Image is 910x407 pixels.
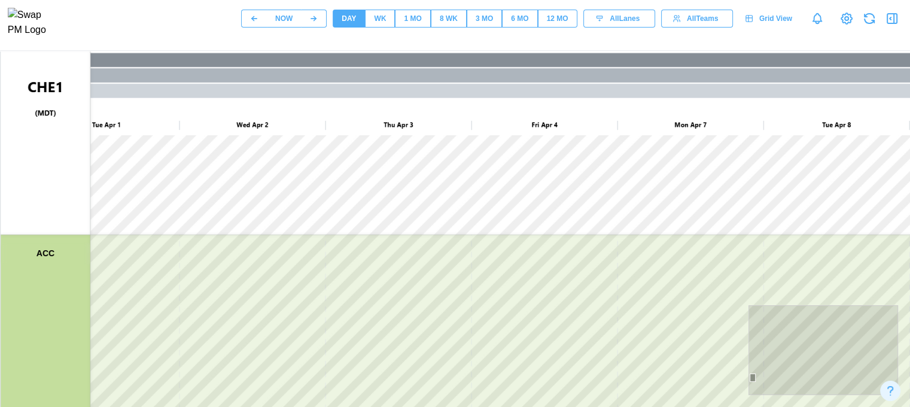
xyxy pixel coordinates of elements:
a: View Project [838,10,855,27]
span: All Lanes [610,10,640,27]
span: All Teams [687,10,718,27]
button: WK [365,10,395,28]
div: WK [374,13,386,25]
div: 8 WK [440,13,458,25]
div: 1 MO [404,13,421,25]
button: 8 WK [431,10,467,28]
button: DAY [333,10,365,28]
div: 12 MO [547,13,568,25]
div: 3 MO [476,13,493,25]
div: DAY [342,13,356,25]
button: AllTeams [661,10,733,28]
button: 1 MO [395,10,430,28]
span: Grid View [759,10,792,27]
button: AllLanes [583,10,655,28]
a: Notifications [807,8,827,29]
button: Open Drawer [884,10,900,27]
button: Refresh Grid [861,10,878,27]
img: Swap PM Logo [8,8,56,38]
button: NOW [267,10,301,28]
button: 3 MO [467,10,502,28]
a: Grid View [739,10,801,28]
button: 12 MO [538,10,577,28]
div: NOW [275,13,293,25]
div: 6 MO [511,13,528,25]
button: 6 MO [502,10,537,28]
